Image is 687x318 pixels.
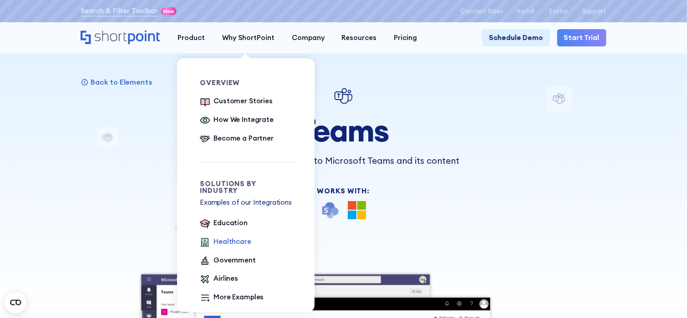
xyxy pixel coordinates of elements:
div: Overview [200,79,295,86]
a: Education [200,218,248,230]
div: Solutions by Industry [200,180,295,194]
a: Back to Elements [81,77,152,87]
a: Start Trial [557,29,606,46]
div: Resources [342,33,377,43]
div: More Examples [214,292,264,303]
a: Why ShortPoint [214,29,283,46]
button: Open CMP widget [5,292,26,313]
div: Customer Stories [214,96,273,106]
a: How We Integrate [200,115,274,126]
p: Examples of our Integrations [200,197,295,208]
a: Status [549,8,569,15]
div: Works With: [215,187,473,194]
h1: Teams [215,113,473,147]
a: Resources [333,29,386,46]
a: Become a Partner [200,133,274,145]
div: Government [214,255,256,266]
div: Healthcare [214,237,251,247]
div: Why ShortPoint [222,33,275,43]
a: Customer Stories [200,96,273,108]
img: Microsoft 365 logo [348,201,366,219]
a: Support [582,8,606,15]
a: Airlines [200,273,238,285]
img: SharePoint icon [321,201,339,219]
div: Product [178,33,205,43]
a: Install [517,8,535,15]
div: Education [214,218,248,228]
p: Deliver quick access to Microsoft Teams and its content [215,154,473,167]
div: Airlines [214,273,238,284]
a: Company [283,29,333,46]
a: Schedule Demo [482,29,550,46]
a: Product [169,29,214,46]
a: Home [81,30,160,45]
div: Pricing [394,33,417,43]
div: Become a Partner [214,133,274,144]
img: Teams [333,86,354,106]
a: Government [200,255,256,267]
div: Company [292,33,325,43]
div: How We Integrate [214,115,274,125]
p: Back to Elements [91,77,152,87]
a: Healthcare [200,237,251,248]
a: Contact Sales [460,8,504,15]
a: Search & Filter Toolbar [81,6,158,16]
a: Pricing [385,29,426,46]
iframe: Chat Widget [641,274,687,318]
a: More Examples [200,292,264,304]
